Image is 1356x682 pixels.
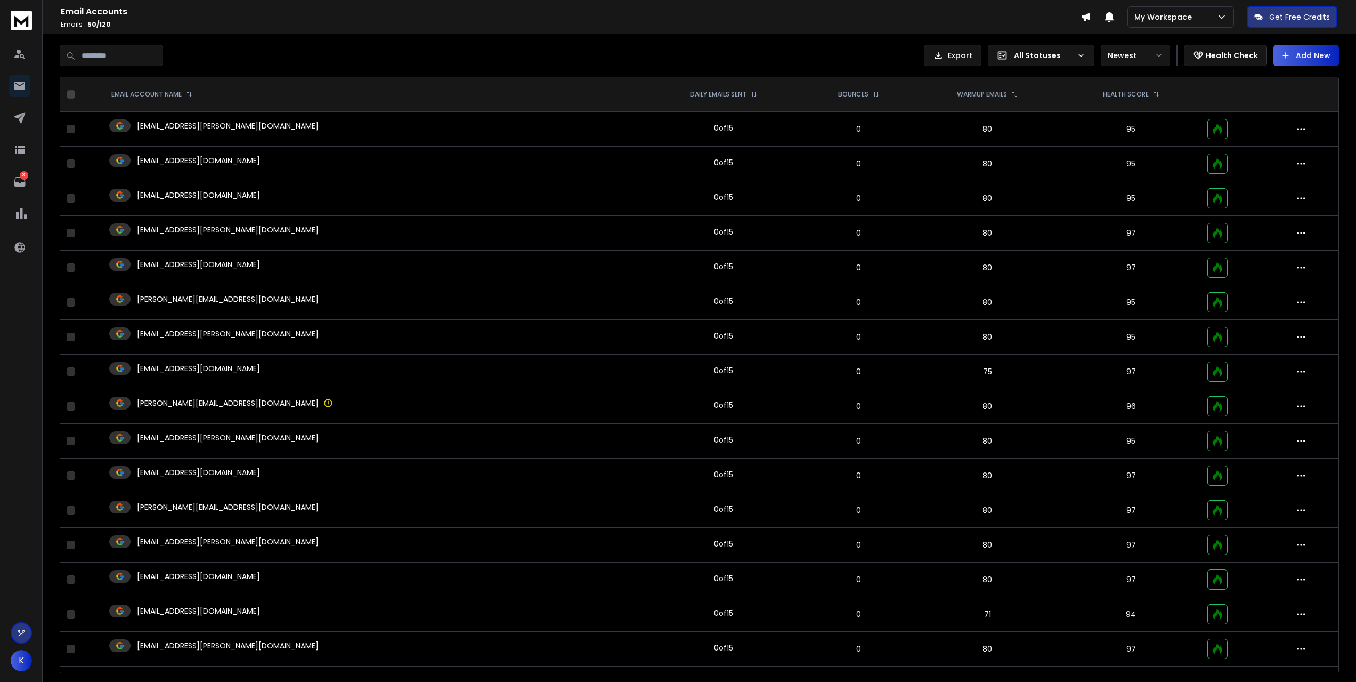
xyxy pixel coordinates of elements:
td: 95 [1061,112,1201,147]
p: [EMAIL_ADDRESS][PERSON_NAME][DOMAIN_NAME] [137,536,319,547]
p: 0 [810,574,907,585]
p: [EMAIL_ADDRESS][DOMAIN_NAME] [137,155,260,166]
p: [EMAIL_ADDRESS][DOMAIN_NAME] [137,259,260,270]
span: 50 / 120 [87,20,111,29]
td: 80 [914,147,1061,181]
td: 75 [914,355,1061,389]
td: 95 [1061,424,1201,459]
div: 0 of 15 [714,192,733,203]
p: Emails : [61,20,1081,29]
p: 0 [810,124,907,134]
p: 0 [810,505,907,516]
td: 80 [914,493,1061,528]
p: 0 [810,540,907,550]
a: 3 [9,171,30,192]
button: Health Check [1184,45,1267,66]
td: 80 [914,632,1061,667]
td: 97 [1061,632,1201,667]
p: All Statuses [1014,50,1073,61]
td: 80 [914,320,1061,355]
p: [EMAIL_ADDRESS][PERSON_NAME][DOMAIN_NAME] [137,432,319,443]
p: 0 [810,366,907,377]
p: 0 [810,609,907,620]
p: [EMAIL_ADDRESS][PERSON_NAME][DOMAIN_NAME] [137,121,319,131]
p: [EMAIL_ADDRESS][DOMAIN_NAME] [137,363,260,374]
td: 80 [914,528,1061,563]
td: 97 [1061,528,1201,563]
div: 0 of 15 [714,365,733,376]
p: [EMAIL_ADDRESS][PERSON_NAME][DOMAIN_NAME] [137,328,319,339]
td: 80 [914,112,1061,147]
div: 0 of 15 [714,227,733,237]
td: 80 [914,563,1061,597]
p: [EMAIL_ADDRESS][DOMAIN_NAME] [137,606,260,616]
div: 0 of 15 [714,573,733,584]
p: [PERSON_NAME][EMAIL_ADDRESS][DOMAIN_NAME] [137,502,319,512]
p: [EMAIL_ADDRESS][PERSON_NAME][DOMAIN_NAME] [137,640,319,651]
p: 0 [810,401,907,412]
p: 0 [810,262,907,273]
p: WARMUP EMAILS [957,90,1007,99]
td: 97 [1061,251,1201,285]
div: 0 of 15 [714,435,733,445]
button: Export [924,45,981,66]
td: 80 [914,285,1061,320]
div: 0 of 15 [714,331,733,341]
p: 0 [810,158,907,169]
td: 80 [914,216,1061,251]
button: K [11,650,32,671]
td: 94 [1061,597,1201,632]
p: 0 [810,332,907,342]
td: 97 [1061,216,1201,251]
p: Get Free Credits [1269,12,1330,22]
div: 0 of 15 [714,123,733,133]
td: 80 [914,181,1061,216]
td: 97 [1061,355,1201,389]
div: EMAIL ACCOUNT NAME [111,90,192,99]
p: [EMAIL_ADDRESS][DOMAIN_NAME] [137,571,260,582]
td: 97 [1061,493,1201,528]
td: 71 [914,597,1061,632]
button: Newest [1101,45,1170,66]
p: [EMAIL_ADDRESS][PERSON_NAME][DOMAIN_NAME] [137,224,319,235]
div: 0 of 15 [714,504,733,515]
td: 95 [1061,285,1201,320]
p: 0 [810,193,907,204]
td: 80 [914,251,1061,285]
td: 80 [914,459,1061,493]
p: [EMAIL_ADDRESS][DOMAIN_NAME] [137,467,260,478]
p: HEALTH SCORE [1103,90,1149,99]
td: 95 [1061,320,1201,355]
td: 80 [914,389,1061,424]
h1: Email Accounts [61,5,1081,18]
div: 0 of 15 [714,608,733,619]
p: 0 [810,297,907,308]
div: 0 of 15 [714,469,733,480]
div: 0 of 15 [714,261,733,272]
button: Get Free Credits [1247,6,1337,28]
div: 0 of 15 [714,157,733,168]
button: Add New [1273,45,1339,66]
p: 3 [20,171,28,180]
p: My Workspace [1134,12,1196,22]
div: 0 of 15 [714,296,733,307]
p: 0 [810,644,907,654]
td: 95 [1061,147,1201,181]
p: [EMAIL_ADDRESS][DOMAIN_NAME] [137,190,260,200]
div: 0 of 15 [714,400,733,411]
td: 96 [1061,389,1201,424]
p: 0 [810,228,907,238]
p: 0 [810,436,907,446]
td: 97 [1061,563,1201,597]
div: 0 of 15 [714,539,733,549]
td: 95 [1061,181,1201,216]
p: DAILY EMAILS SENT [690,90,746,99]
p: [PERSON_NAME][EMAIL_ADDRESS][DOMAIN_NAME] [137,398,319,408]
p: [PERSON_NAME][EMAIL_ADDRESS][DOMAIN_NAME] [137,294,319,304]
p: 0 [810,470,907,481]
td: 80 [914,424,1061,459]
td: 97 [1061,459,1201,493]
img: logo [11,11,32,30]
